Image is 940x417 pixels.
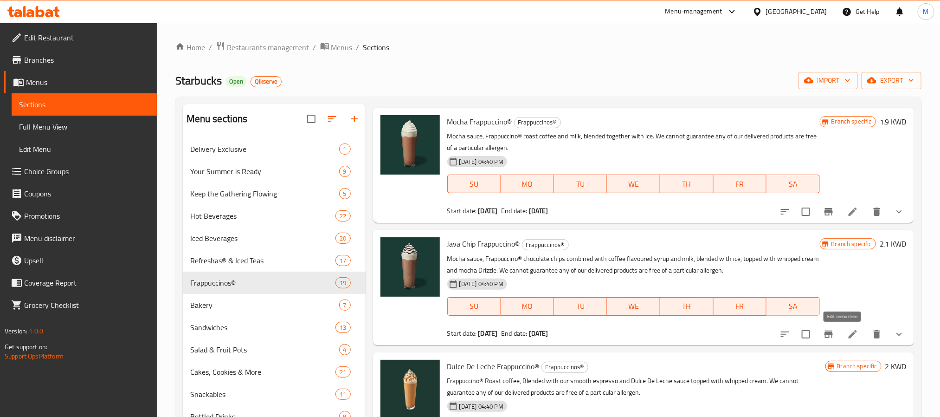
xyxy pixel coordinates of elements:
[894,329,905,340] svg: Show Choices
[340,345,350,354] span: 4
[24,255,149,266] span: Upsell
[894,206,905,217] svg: Show Choices
[339,166,351,177] div: items
[447,205,477,217] span: Start date:
[339,143,351,155] div: items
[29,325,43,337] span: 1.0.0
[227,42,309,53] span: Restaurants management
[175,42,205,53] a: Home
[24,32,149,43] span: Edit Restaurant
[806,75,850,86] span: import
[339,300,351,311] div: items
[190,366,336,378] span: Cakes, Cookies & More
[183,316,366,339] div: Sandwiches13
[451,300,497,313] span: SU
[796,202,816,222] span: Select to update
[190,344,339,355] span: Salad & Fruit Pots
[24,277,149,288] span: Coverage Report
[183,205,366,227] div: Hot Beverages22
[336,368,350,377] span: 21
[183,272,366,294] div: Frappuccinos®19
[225,78,247,85] span: Open
[190,233,336,244] div: Iced Beverages
[447,327,477,339] span: Start date:
[866,323,888,345] button: delete
[336,279,350,287] span: 19
[714,297,767,316] button: FR
[4,205,157,227] a: Promotions
[888,323,910,345] button: show more
[501,205,527,217] span: End date:
[447,359,540,373] span: Dulce De Leche Frappuccino®
[447,375,825,398] p: Frappuccino® Roast coffee, Blended with our smooth espresso and Dulce De Leche sauce topped with ...
[554,175,607,193] button: TU
[554,297,607,316] button: TU
[828,240,876,248] span: Branch specific
[190,188,339,199] div: Keep the Gathering Flowing
[828,117,876,126] span: Branch specific
[664,300,710,313] span: TH
[529,205,548,217] b: [DATE]
[190,389,336,400] div: Snackables
[4,160,157,182] a: Choice Groups
[183,182,366,205] div: Keep the Gathering Flowing5
[190,255,336,266] div: Refreshas® & Iced Teas
[19,121,149,132] span: Full Menu View
[302,109,321,129] span: Select all sections
[183,138,366,160] div: Delivery Exclusive1
[478,205,498,217] b: [DATE]
[336,390,350,399] span: 11
[313,42,316,53] li: /
[336,234,350,243] span: 20
[504,177,550,191] span: MO
[320,41,353,53] a: Menus
[24,300,149,311] span: Grocery Checklist
[478,327,498,339] b: [DATE]
[665,6,722,17] div: Menu-management
[529,327,548,339] b: [DATE]
[12,116,157,138] a: Full Menu View
[5,341,47,353] span: Get support on:
[770,177,816,191] span: SA
[183,383,366,405] div: Snackables11
[4,182,157,205] a: Coupons
[447,297,501,316] button: SU
[190,300,339,311] span: Bakery
[183,294,366,316] div: Bakery7
[336,323,350,332] span: 13
[541,362,588,373] div: Frappuccinos®
[447,237,520,251] span: Java Chip Frappuccino®
[190,277,336,288] div: Frappuccinos®
[24,166,149,177] span: Choice Groups
[190,166,339,177] span: Your Summer is Ready
[522,240,568,250] span: Frappuccinos®
[766,175,820,193] button: SA
[888,201,910,223] button: show more
[335,277,350,288] div: items
[798,72,858,89] button: import
[664,177,710,191] span: TH
[335,366,350,378] div: items
[447,115,512,129] span: Mocha Frappuccino®
[558,177,604,191] span: TU
[885,360,907,373] h6: 2 KWD
[456,280,507,288] span: [DATE] 04:40 PM
[818,323,840,345] button: Branch-specific-item
[187,112,248,126] h2: Menu sections
[335,255,350,266] div: items
[336,212,350,221] span: 22
[447,130,820,154] p: Mocha sauce, Frappuccino® roast coffee and milk, blended together with ice. We cannot guarantee a...
[451,177,497,191] span: SU
[847,206,858,217] a: Edit menu item
[183,227,366,249] div: Iced Beverages20
[340,145,350,154] span: 1
[183,249,366,272] div: Refreshas® & Iced Teas17
[5,350,64,362] a: Support.OpsPlatform
[717,177,763,191] span: FR
[514,117,561,128] div: Frappuccinos®
[611,177,657,191] span: WE
[216,41,309,53] a: Restaurants management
